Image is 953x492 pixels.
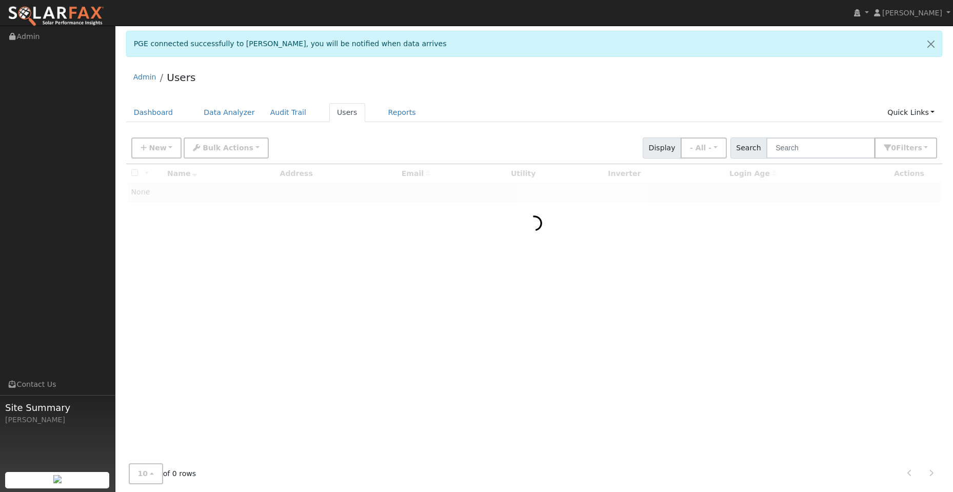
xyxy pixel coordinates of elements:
[381,103,424,122] a: Reports
[126,31,943,57] div: PGE connected successfully to [PERSON_NAME], you will be notified when data arrives
[167,71,195,84] a: Users
[8,6,104,27] img: SolarFax
[5,401,110,415] span: Site Summary
[53,475,62,483] img: retrieve
[730,137,767,159] span: Search
[896,144,922,152] span: Filter
[920,31,942,56] a: Close
[126,103,181,122] a: Dashboard
[880,103,942,122] a: Quick Links
[5,415,110,425] div: [PERSON_NAME]
[203,144,253,152] span: Bulk Actions
[129,463,163,484] button: 10
[918,144,922,152] span: s
[133,73,156,81] a: Admin
[196,103,263,122] a: Data Analyzer
[131,137,182,159] button: New
[263,103,314,122] a: Audit Trail
[643,137,681,159] span: Display
[129,463,196,484] span: of 0 rows
[882,9,942,17] span: [PERSON_NAME]
[681,137,727,159] button: - All -
[149,144,166,152] span: New
[329,103,365,122] a: Users
[766,137,875,159] input: Search
[184,137,268,159] button: Bulk Actions
[875,137,937,159] button: 0Filters
[138,469,148,478] span: 10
